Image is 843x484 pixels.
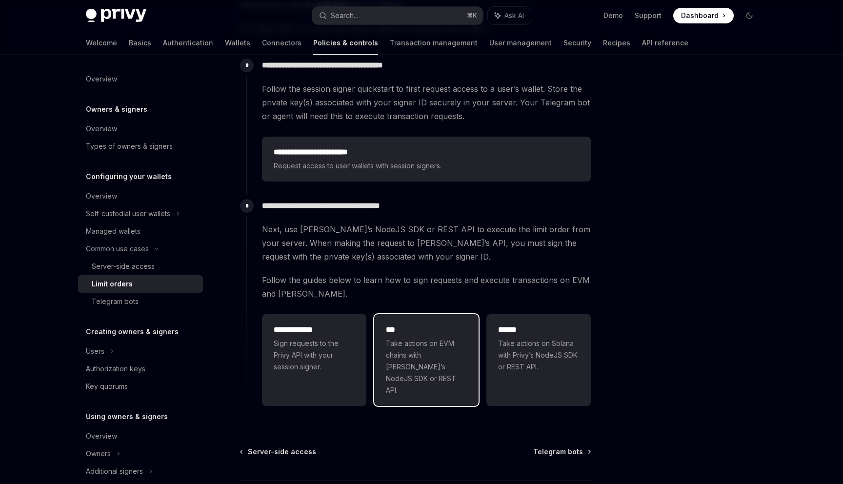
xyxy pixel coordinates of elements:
[248,447,316,457] span: Server-side access
[742,8,757,23] button: Toggle dark mode
[86,326,179,338] h5: Creating owners & signers
[262,273,591,301] span: Follow the guides below to learn how to sign requests and execute transactions on EVM and [PERSON...
[86,31,117,55] a: Welcome
[681,11,719,20] span: Dashboard
[92,296,139,307] div: Telegram bots
[78,138,203,155] a: Types of owners & signers
[488,7,531,24] button: Ask AI
[86,225,140,237] div: Managed wallets
[78,427,203,445] a: Overview
[86,465,143,477] div: Additional signers
[86,430,117,442] div: Overview
[86,171,172,182] h5: Configuring your wallets
[78,70,203,88] a: Overview
[78,120,203,138] a: Overview
[86,103,147,115] h5: Owners & signers
[86,190,117,202] div: Overview
[129,31,151,55] a: Basics
[486,314,591,406] a: **** *Take actions on Solana with Privy’s NodeJS SDK or REST API.
[603,11,623,20] a: Demo
[241,447,316,457] a: Server-side access
[467,12,477,20] span: ⌘ K
[498,338,579,373] span: Take actions on Solana with Privy’s NodeJS SDK or REST API.
[78,187,203,205] a: Overview
[274,160,579,172] span: Request access to user wallets with session signers.
[390,31,478,55] a: Transaction management
[262,82,591,123] span: Follow the session signer quickstart to first request access to a user’s wallet. Store the privat...
[163,31,213,55] a: Authentication
[78,378,203,395] a: Key quorums
[673,8,734,23] a: Dashboard
[86,123,117,135] div: Overview
[92,278,133,290] div: Limit orders
[86,243,149,255] div: Common use cases
[262,222,591,263] span: Next, use [PERSON_NAME]’s NodeJS SDK or REST API to execute the limit order from your server. Whe...
[78,293,203,310] a: Telegram bots
[86,411,168,423] h5: Using owners & signers
[504,11,524,20] span: Ask AI
[86,345,104,357] div: Users
[533,447,590,457] a: Telegram bots
[489,31,552,55] a: User management
[635,11,662,20] a: Support
[563,31,591,55] a: Security
[262,314,366,406] a: **** **** ***Sign requests to the Privy API with your session signer.
[312,7,483,24] button: Search...⌘K
[262,31,301,55] a: Connectors
[274,338,355,373] span: Sign requests to the Privy API with your session signer.
[86,208,170,220] div: Self-custodial user wallets
[374,314,479,406] a: ***Take actions on EVM chains with [PERSON_NAME]’s NodeJS SDK or REST API.
[225,31,250,55] a: Wallets
[331,10,358,21] div: Search...
[86,141,173,152] div: Types of owners & signers
[78,360,203,378] a: Authorization keys
[78,258,203,275] a: Server-side access
[78,222,203,240] a: Managed wallets
[86,363,145,375] div: Authorization keys
[533,447,583,457] span: Telegram bots
[86,448,111,460] div: Owners
[313,31,378,55] a: Policies & controls
[386,338,467,396] span: Take actions on EVM chains with [PERSON_NAME]’s NodeJS SDK or REST API.
[78,275,203,293] a: Limit orders
[86,9,146,22] img: dark logo
[86,381,128,392] div: Key quorums
[92,261,155,272] div: Server-side access
[642,31,688,55] a: API reference
[603,31,630,55] a: Recipes
[86,73,117,85] div: Overview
